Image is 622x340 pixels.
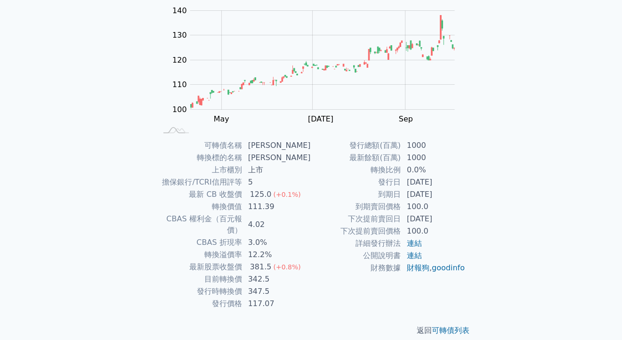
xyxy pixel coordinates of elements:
td: 公開說明書 [311,250,401,262]
td: 4.02 [242,213,311,236]
tspan: May [214,114,229,123]
td: 上市櫃別 [157,164,242,176]
a: 財報狗 [407,263,429,272]
td: 最新股票收盤價 [157,261,242,273]
td: 342.5 [242,273,311,285]
td: 117.07 [242,298,311,310]
td: 發行價格 [157,298,242,310]
td: 到期日 [311,188,401,201]
tspan: 140 [172,6,187,15]
tspan: 130 [172,31,187,40]
td: 100.0 [401,201,466,213]
td: 到期賣回價格 [311,201,401,213]
a: goodinfo [432,263,465,272]
td: [PERSON_NAME] [242,139,311,152]
td: [DATE] [401,176,466,188]
td: 轉換價值 [157,201,242,213]
td: 可轉債名稱 [157,139,242,152]
tspan: [DATE] [308,114,333,123]
td: 最新餘額(百萬) [311,152,401,164]
td: 5 [242,176,311,188]
td: 下次提前賣回日 [311,213,401,225]
td: 12.2% [242,249,311,261]
td: 100.0 [401,225,466,237]
td: 347.5 [242,285,311,298]
div: 125.0 [248,189,274,200]
td: 發行時轉換價 [157,285,242,298]
td: 轉換溢價率 [157,249,242,261]
td: CBAS 權利金（百元報價） [157,213,242,236]
tspan: 120 [172,56,187,65]
td: , [401,262,466,274]
td: 3.0% [242,236,311,249]
td: 下次提前賣回價格 [311,225,401,237]
td: 0.0% [401,164,466,176]
tspan: 100 [172,105,187,114]
td: 上市 [242,164,311,176]
td: [DATE] [401,213,466,225]
a: 連結 [407,239,422,248]
td: 目前轉換價 [157,273,242,285]
td: 1000 [401,139,466,152]
td: 詳細發行辦法 [311,237,401,250]
td: 轉換標的名稱 [157,152,242,164]
p: 返回 [145,325,477,336]
td: 最新 CB 收盤價 [157,188,242,201]
td: 擔保銀行/TCRI信用評等 [157,176,242,188]
a: 可轉債列表 [432,326,469,335]
a: 連結 [407,251,422,260]
td: 發行日 [311,176,401,188]
td: [DATE] [401,188,466,201]
td: 發行總額(百萬) [311,139,401,152]
tspan: Sep [399,114,413,123]
td: 111.39 [242,201,311,213]
g: Chart [167,6,469,123]
tspan: 110 [172,80,187,89]
div: 381.5 [248,261,274,273]
td: 1000 [401,152,466,164]
td: CBAS 折現率 [157,236,242,249]
td: 財務數據 [311,262,401,274]
td: 轉換比例 [311,164,401,176]
td: [PERSON_NAME] [242,152,311,164]
span: (+0.1%) [273,191,300,198]
span: (+0.8%) [273,263,300,271]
